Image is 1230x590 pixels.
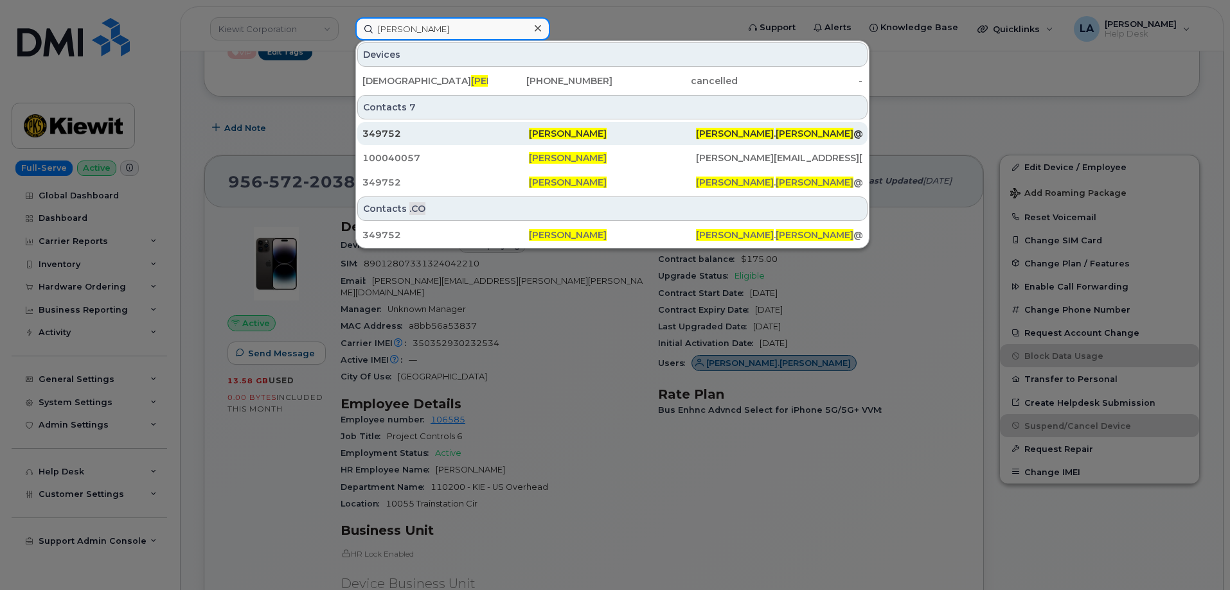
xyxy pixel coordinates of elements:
[776,177,853,188] span: [PERSON_NAME]
[357,42,868,67] div: Devices
[696,152,862,164] div: [PERSON_NAME][EMAIL_ADDRESS][PERSON_NAME][DOMAIN_NAME]
[529,152,607,164] span: [PERSON_NAME]
[357,146,868,169] a: 100040057[PERSON_NAME][PERSON_NAME][EMAIL_ADDRESS][PERSON_NAME][DOMAIN_NAME]
[696,127,862,140] div: . @[PERSON_NAME][DOMAIN_NAME]
[357,69,868,92] a: [DEMOGRAPHIC_DATA][PERSON_NAME][PHONE_NUMBER]cancelled-
[696,229,862,241] div: . @[PERSON_NAME][DOMAIN_NAME]
[357,95,868,119] div: Contacts
[357,171,868,194] a: 349752[PERSON_NAME][PERSON_NAME].[PERSON_NAME]@[PERSON_NAME][DOMAIN_NAME]
[362,176,529,189] div: 349752
[738,74,863,87] div: -
[355,17,550,40] input: Find something...
[357,122,868,145] a: 349752[PERSON_NAME][PERSON_NAME].[PERSON_NAME]@[PERSON_NAME][DOMAIN_NAME]
[776,229,853,241] span: [PERSON_NAME]
[471,75,549,87] span: [PERSON_NAME]
[696,229,774,241] span: [PERSON_NAME]
[362,74,488,87] div: [DEMOGRAPHIC_DATA]
[1174,534,1220,580] iframe: Messenger Launcher
[612,74,738,87] div: cancelled
[357,223,868,247] a: 349752[PERSON_NAME][PERSON_NAME].[PERSON_NAME]@[PERSON_NAME][DOMAIN_NAME]
[696,176,862,189] div: . @[PERSON_NAME][DOMAIN_NAME]
[488,74,613,87] div: [PHONE_NUMBER]
[409,202,425,215] span: .CO
[696,128,774,139] span: [PERSON_NAME]
[362,127,529,140] div: 349752
[696,177,774,188] span: [PERSON_NAME]
[357,196,868,221] div: Contacts
[362,152,529,164] div: 100040057
[362,229,529,241] div: 349752
[529,229,607,241] span: [PERSON_NAME]
[529,128,607,139] span: [PERSON_NAME]
[409,101,416,114] span: 7
[776,128,853,139] span: [PERSON_NAME]
[529,177,607,188] span: [PERSON_NAME]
